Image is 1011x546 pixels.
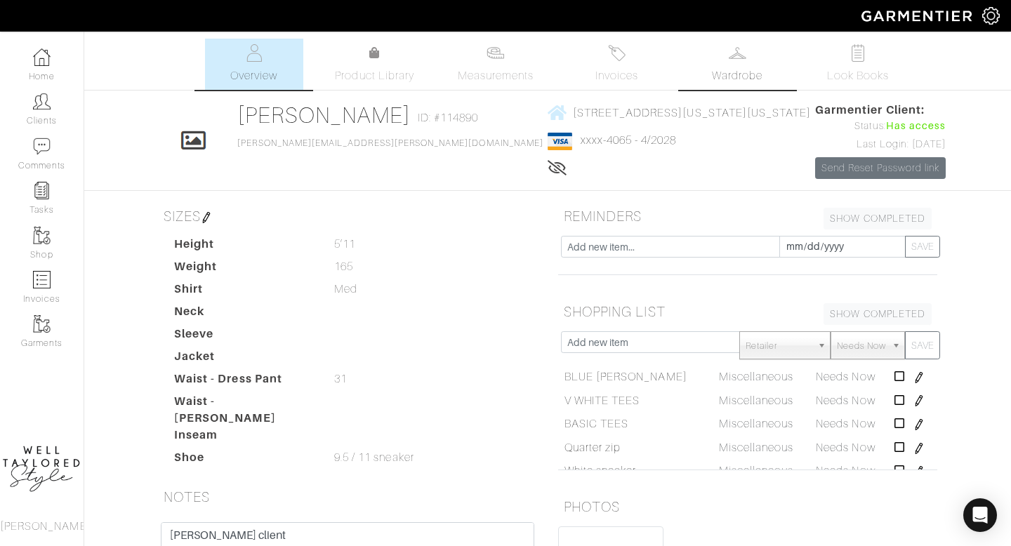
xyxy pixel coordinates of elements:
img: pen-cf24a1663064a2ec1b9c1bd2387e9de7a2fa800b781884d57f21acf72779bad2.png [913,466,925,477]
img: clients-icon-6bae9207a08558b7cb47a8932f037763ab4055f8c8b6bfacd5dc20c3e0201464.png [33,93,51,110]
span: Measurements [458,67,534,84]
img: wardrobe-487a4870c1b7c33e795ec22d11cfc2ed9d08956e64fb3008fe2437562e282088.svg [729,44,746,62]
span: ID: #114890 [418,109,479,126]
span: Look Books [827,67,890,84]
a: Send Reset Password link [815,157,946,179]
span: Retailer [746,332,812,360]
span: Product Library [335,67,414,84]
span: Miscellaneous [719,441,794,454]
img: garmentier-logo-header-white-b43fb05a5012e4ada735d5af1a66efaba907eab6374d6393d1fbf88cb4ef424d.png [854,4,982,28]
img: todo-9ac3debb85659649dc8f770b8b6100bb5dab4b48dedcbae339e5042a72dfd3cc.svg [850,44,867,62]
img: comment-icon-a0a6a9ef722e966f86d9cbdc48e553b5cf19dbc54f86b18d962a5391bc8f6eb6.png [33,138,51,155]
a: [PERSON_NAME] [237,102,411,128]
h5: REMINDERS [558,202,937,230]
span: Needs Now [816,465,875,477]
img: orders-icon-0abe47150d42831381b5fb84f609e132dff9fe21cb692f30cb5eec754e2cba89.png [33,271,51,288]
span: [STREET_ADDRESS][US_STATE][US_STATE] [573,106,812,119]
img: pen-cf24a1663064a2ec1b9c1bd2387e9de7a2fa800b781884d57f21acf72779bad2.png [913,443,925,454]
img: orders-27d20c2124de7fd6de4e0e44c1d41de31381a507db9b33961299e4e07d508b8c.svg [608,44,626,62]
img: dashboard-icon-dbcd8f5a0b271acd01030246c82b418ddd0df26cd7fceb0bd07c9910d44c42f6.png [33,48,51,66]
a: White sneaker [564,462,637,479]
span: Needs Now [816,418,875,430]
span: Needs Now [816,441,875,454]
span: Garmentier Client: [815,102,946,119]
a: SHOW COMPLETED [824,208,932,229]
dt: Inseam [164,427,324,449]
span: Med [334,281,357,298]
button: SAVE [905,331,940,359]
span: 31 [334,371,347,387]
a: SHOW COMPLETED [824,303,932,325]
a: Measurements [447,39,546,90]
a: V WHITE TEES [564,392,640,409]
img: pen-cf24a1663064a2ec1b9c1bd2387e9de7a2fa800b781884d57f21acf72779bad2.png [201,212,212,223]
a: BASIC TEES [564,415,629,432]
h5: PHOTOS [558,493,937,521]
span: 165 [334,258,353,275]
span: Has access [886,119,946,134]
dt: Sleeve [164,326,324,348]
dt: Shoe [164,449,324,472]
span: Needs Now [816,371,875,383]
span: Miscellaneous [719,465,794,477]
span: 5’11 [334,236,355,253]
button: SAVE [905,236,940,258]
a: Overview [205,39,303,90]
a: Quarter zip [564,439,621,456]
span: Needs Now [816,394,875,407]
dt: Waist - Dress Pant [164,371,324,393]
a: Look Books [809,39,907,90]
div: Open Intercom Messenger [963,498,997,532]
input: Add new item... [561,236,780,258]
img: measurements-466bbee1fd09ba9460f595b01e5d73f9e2bff037440d3c8f018324cb6cdf7a4a.svg [487,44,504,62]
dt: Waist - [PERSON_NAME] [164,393,324,427]
img: reminder-icon-8004d30b9f0a5d33ae49ab947aed9ed385cf756f9e5892f1edd6e32f2345188e.png [33,182,51,199]
img: visa-934b35602734be37eb7d5d7e5dbcd2044c359bf20a24dc3361ca3fa54326a8a7.png [548,133,572,150]
dt: Shirt [164,281,324,303]
span: Miscellaneous [719,394,794,407]
a: BLUE [PERSON_NAME] [564,368,687,385]
span: Needs Now [837,332,886,360]
div: Status: [815,119,946,134]
h5: SHOPPING LIST [558,298,937,326]
img: basicinfo-40fd8af6dae0f16599ec9e87c0ef1c0a1fdea2edbe929e3d69a839185d80c458.svg [245,44,263,62]
dt: Weight [164,258,324,281]
a: [STREET_ADDRESS][US_STATE][US_STATE] [548,104,812,121]
span: Wardrobe [712,67,762,84]
span: Invoices [595,67,638,84]
img: gear-icon-white-bd11855cb880d31180b6d7d6211b90ccbf57a29d726f0c71d8c61bd08dd39cc2.png [982,7,1000,25]
img: pen-cf24a1663064a2ec1b9c1bd2387e9de7a2fa800b781884d57f21acf72779bad2.png [913,419,925,430]
a: xxxx-4065 - 4/2028 [581,134,677,147]
dt: Jacket [164,348,324,371]
a: [PERSON_NAME][EMAIL_ADDRESS][PERSON_NAME][DOMAIN_NAME] [237,138,543,148]
span: Overview [230,67,277,84]
span: Miscellaneous [719,418,794,430]
h5: NOTES [158,483,537,511]
span: 9.5 / 11 sneaker [334,449,414,466]
dt: Neck [164,303,324,326]
dt: Height [164,236,324,258]
h5: SIZES [158,202,537,230]
span: Miscellaneous [719,371,794,383]
img: pen-cf24a1663064a2ec1b9c1bd2387e9de7a2fa800b781884d57f21acf72779bad2.png [913,372,925,383]
img: garments-icon-b7da505a4dc4fd61783c78ac3ca0ef83fa9d6f193b1c9dc38574b1d14d53ca28.png [33,315,51,333]
a: Product Library [326,45,424,84]
a: Invoices [567,39,666,90]
a: Wardrobe [688,39,786,90]
img: pen-cf24a1663064a2ec1b9c1bd2387e9de7a2fa800b781884d57f21acf72779bad2.png [913,395,925,406]
div: Last Login: [DATE] [815,137,946,152]
img: garments-icon-b7da505a4dc4fd61783c78ac3ca0ef83fa9d6f193b1c9dc38574b1d14d53ca28.png [33,227,51,244]
input: Add new item [561,331,740,353]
